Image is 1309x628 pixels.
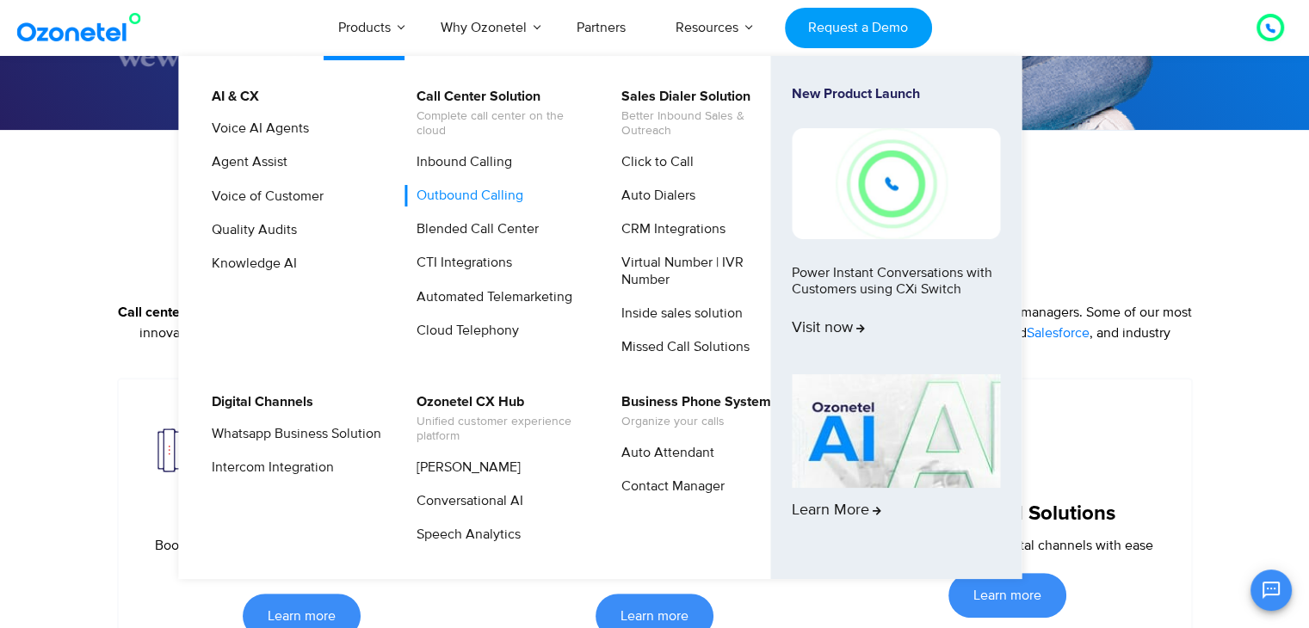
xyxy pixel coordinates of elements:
[201,391,316,413] a: Digital Channels
[201,457,337,478] a: Intercom Integration
[1250,570,1292,611] button: Open chat
[417,109,586,139] span: Complete call center on the cloud
[405,320,522,342] a: Cloud Telephony
[610,86,793,141] a: Sales Dialer SolutionBetter Inbound Sales & Outreach
[201,219,299,241] a: Quality Audits
[792,374,1000,488] img: AI
[118,305,243,319] strong: Call center software
[610,185,698,206] a: Auto Dialers
[151,414,216,478] img: inboud support
[610,442,717,464] a: Auto Attendant
[785,8,932,48] a: Request a Demo
[201,151,290,173] a: Agent Assist
[405,252,515,274] a: CTI Integrations
[792,128,1000,238] img: New-Project-17.png
[621,109,791,139] span: Better Inbound Sales & Outreach
[405,457,523,478] a: [PERSON_NAME]
[151,502,451,526] h5: Inbound Support Solution
[405,391,589,446] a: Ozonetel CX HubUnified customer experience platform
[405,286,575,308] a: Automated Telemarketing
[792,502,881,520] span: Learn More
[610,391,774,432] a: Business Phone SystemOrganize your calls
[151,535,451,576] p: Boost service levels with our inbound call center solution
[405,151,515,173] a: Inbound Calling
[792,374,1000,550] a: Learn More
[621,415,771,429] span: Organize your calls
[405,219,541,240] a: Blended Call Center
[405,524,523,545] a: Speech Analytics
[417,415,586,444] span: Unified customer experience platform
[117,302,1193,364] p: from is specifically designed to boost sales and customer service agent performance while giving ...
[201,86,262,108] a: AI & CX
[201,186,326,207] a: Voice of Customer
[610,476,727,497] a: Contact Manager
[792,319,865,338] span: Visit now
[610,303,745,324] a: Inside sales solution
[792,86,1000,367] a: New Product LaunchPower Instant Conversations with Customers using CXi SwitchVisit now
[201,253,299,274] a: Knowledge AI
[405,86,589,141] a: Call Center SolutionComplete call center on the cloud
[268,609,336,623] span: Learn more
[201,423,384,445] a: Whatsapp Business Solution
[621,609,688,623] span: Learn more
[610,252,793,290] a: Virtual Number | IVR Number
[405,185,526,206] a: Outbound Calling
[610,219,728,240] a: CRM Integrations
[405,490,526,512] a: Conversational AI
[117,225,1193,259] h2: Instantly go live with our cloud call center software
[1027,323,1090,343] a: Salesforce
[610,336,752,358] a: Missed Call Solutions
[610,151,696,173] a: Click to Call
[201,118,312,139] a: Voice AI Agents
